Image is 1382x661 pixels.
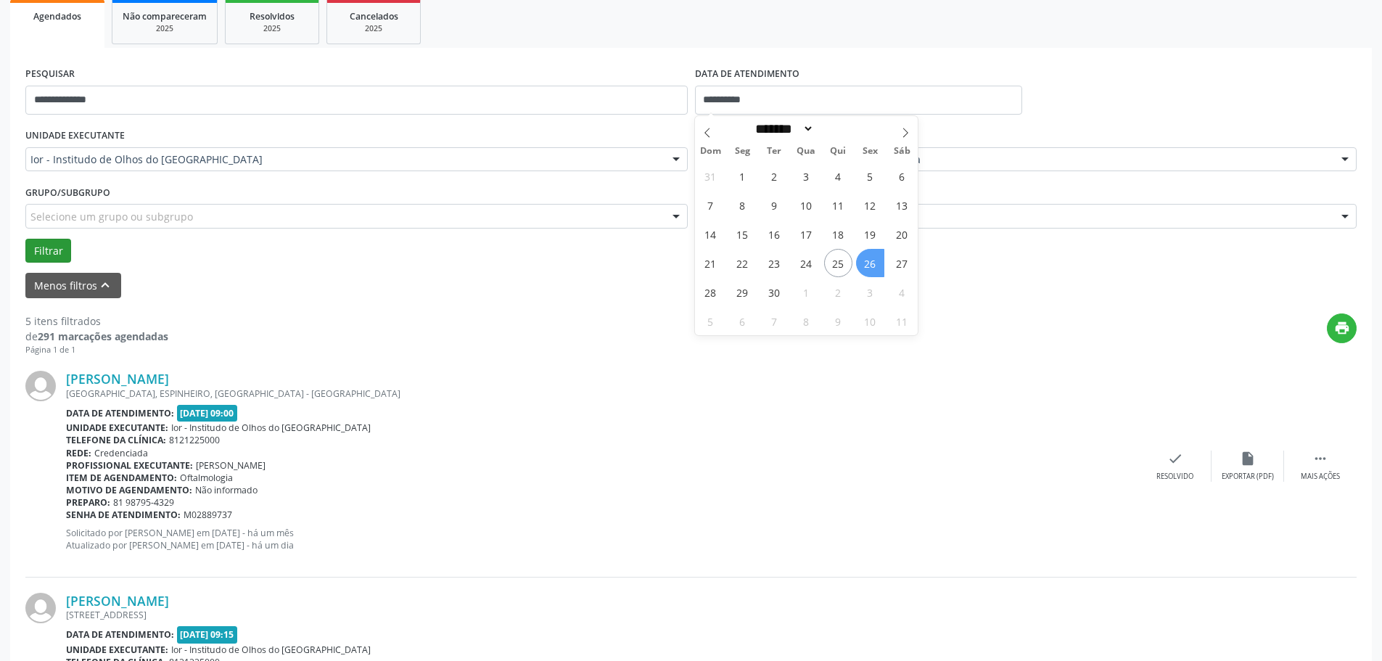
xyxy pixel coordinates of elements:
span: Setembro 20, 2025 [888,220,916,248]
div: 2025 [337,23,410,34]
span: Setembro 8, 2025 [728,191,757,219]
button: Filtrar [25,239,71,263]
span: [PERSON_NAME] [196,459,266,472]
span: Credenciada [94,447,148,459]
p: Solicitado por [PERSON_NAME] em [DATE] - há um mês Atualizado por [PERSON_NAME] em [DATE] - há um... [66,527,1139,551]
span: Ter [758,147,790,156]
span: Outubro 4, 2025 [888,278,916,306]
div: Exportar (PDF) [1222,472,1274,482]
strong: 291 marcações agendadas [38,329,168,343]
span: Outubro 5, 2025 [696,307,725,335]
span: Setembro 22, 2025 [728,249,757,277]
span: Setembro 30, 2025 [760,278,789,306]
select: Month [751,121,815,136]
span: Setembro 11, 2025 [824,191,852,219]
span: [DATE] 09:00 [177,405,238,422]
div: 2025 [123,23,207,34]
b: Motivo de agendamento: [66,484,192,496]
span: Setembro 15, 2025 [728,220,757,248]
i: check [1167,451,1183,467]
span: 8121225000 [169,434,220,446]
span: Setembro 4, 2025 [824,162,852,190]
span: Setembro 6, 2025 [888,162,916,190]
span: Outubro 9, 2025 [824,307,852,335]
span: Seg [726,147,758,156]
span: Não informado [195,484,258,496]
span: Outubro 10, 2025 [856,307,884,335]
span: Ior - Institudo de Olhos do [GEOGRAPHIC_DATA] [30,152,658,167]
span: Setembro 19, 2025 [856,220,884,248]
div: 2025 [236,23,308,34]
b: Data de atendimento: [66,628,174,641]
b: Data de atendimento: [66,407,174,419]
i:  [1312,451,1328,467]
b: Unidade executante: [66,422,168,434]
span: Não compareceram [123,10,207,22]
input: Year [814,121,862,136]
span: Setembro 24, 2025 [792,249,820,277]
span: Agosto 31, 2025 [696,162,725,190]
span: Setembro 26, 2025 [856,249,884,277]
b: Unidade executante: [66,644,168,656]
span: Setembro 2, 2025 [760,162,789,190]
a: [PERSON_NAME] [66,593,169,609]
span: 81 98795-4329 [113,496,174,509]
span: Setembro 18, 2025 [824,220,852,248]
span: Sex [854,147,886,156]
div: [GEOGRAPHIC_DATA], ESPINHEIRO, [GEOGRAPHIC_DATA] - [GEOGRAPHIC_DATA] [66,387,1139,400]
span: Selecione um grupo ou subgrupo [30,209,193,224]
span: Setembro 16, 2025 [760,220,789,248]
a: [PERSON_NAME] [66,371,169,387]
span: Outubro 8, 2025 [792,307,820,335]
label: Grupo/Subgrupo [25,181,110,204]
i: insert_drive_file [1240,451,1256,467]
span: Setembro 27, 2025 [888,249,916,277]
span: Resolvidos [250,10,295,22]
img: img [25,371,56,401]
span: Setembro 9, 2025 [760,191,789,219]
span: Setembro 10, 2025 [792,191,820,219]
div: de [25,329,168,344]
span: [DATE] 09:15 [177,626,238,643]
span: Oftalmologia [180,472,233,484]
div: 5 itens filtrados [25,313,168,329]
span: Setembro 3, 2025 [792,162,820,190]
span: Cancelados [350,10,398,22]
span: Ior - Institudo de Olhos do [GEOGRAPHIC_DATA] [171,422,371,434]
span: Setembro 12, 2025 [856,191,884,219]
span: Setembro 1, 2025 [728,162,757,190]
img: img [25,593,56,623]
span: Outubro 11, 2025 [888,307,916,335]
label: PESQUISAR [25,63,75,86]
b: Senha de atendimento: [66,509,181,521]
span: Dom [695,147,727,156]
span: Setembro 23, 2025 [760,249,789,277]
b: Profissional executante: [66,459,193,472]
i: print [1334,320,1350,336]
b: Telefone da clínica: [66,434,166,446]
div: Mais ações [1301,472,1340,482]
b: Preparo: [66,496,110,509]
span: Outubro 1, 2025 [792,278,820,306]
span: Outubro 6, 2025 [728,307,757,335]
label: UNIDADE EXECUTANTE [25,125,125,147]
span: Setembro 17, 2025 [792,220,820,248]
span: Outubro 2, 2025 [824,278,852,306]
span: Setembro 25, 2025 [824,249,852,277]
b: Rede: [66,447,91,459]
div: [STREET_ADDRESS] [66,609,1139,621]
span: Setembro 13, 2025 [888,191,916,219]
button: Menos filtroskeyboard_arrow_up [25,273,121,298]
b: Item de agendamento: [66,472,177,484]
i: keyboard_arrow_up [97,277,113,293]
span: Outubro 7, 2025 [760,307,789,335]
span: Setembro 29, 2025 [728,278,757,306]
div: Página 1 de 1 [25,344,168,356]
span: M02889737 [184,509,232,521]
span: Qua [790,147,822,156]
div: Resolvido [1156,472,1193,482]
span: Agendados [33,10,81,22]
span: Setembro 21, 2025 [696,249,725,277]
button: print [1327,313,1357,343]
span: Ior - Institudo de Olhos do [GEOGRAPHIC_DATA] [171,644,371,656]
